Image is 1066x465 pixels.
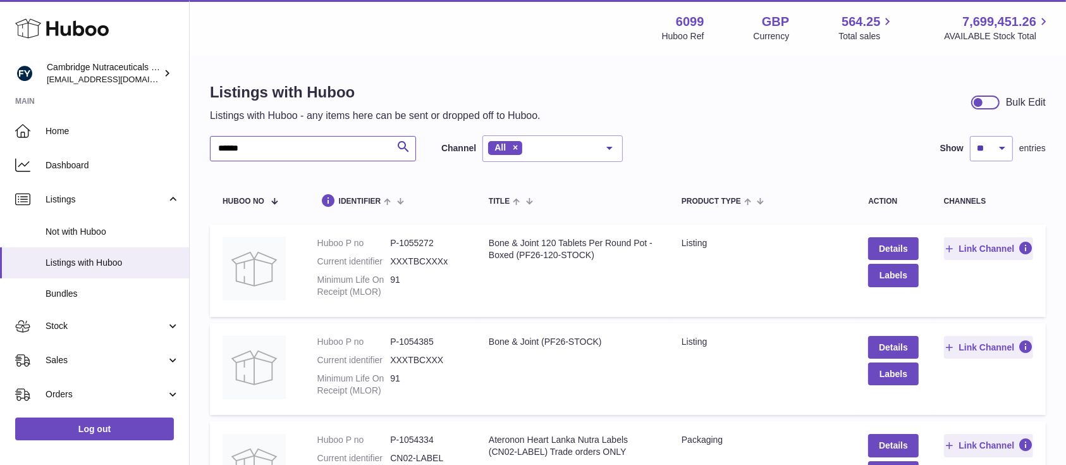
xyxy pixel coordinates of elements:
[944,237,1033,260] button: Link Channel
[868,264,918,287] button: Labels
[662,30,704,42] div: Huboo Ref
[223,197,264,206] span: Huboo no
[47,61,161,85] div: Cambridge Nutraceuticals Ltd
[317,434,391,446] dt: Huboo P no
[838,30,895,42] span: Total sales
[489,197,510,206] span: title
[46,226,180,238] span: Not with Huboo
[46,257,180,269] span: Listings with Huboo
[47,74,186,84] span: [EMAIL_ADDRESS][DOMAIN_NAME]
[441,142,476,154] label: Channel
[1006,96,1046,109] div: Bulk Edit
[944,13,1051,42] a: 7,699,451.26 AVAILABLE Stock Total
[489,434,656,458] div: Ateronon Heart Lanka Nutra Labels (CN02-LABEL) Trade orders ONLY
[210,82,541,102] h1: Listings with Huboo
[46,288,180,300] span: Bundles
[46,159,180,171] span: Dashboard
[339,197,381,206] span: identifier
[46,388,166,400] span: Orders
[944,434,1033,457] button: Link Channel
[317,256,391,268] dt: Current identifier
[317,354,391,366] dt: Current identifier
[682,434,843,446] div: packaging
[944,336,1033,359] button: Link Channel
[959,342,1014,353] span: Link Channel
[317,336,391,348] dt: Huboo P no
[390,434,463,446] dd: P-1054334
[944,197,1033,206] div: channels
[940,142,964,154] label: Show
[223,237,286,301] img: Bone & Joint 120 Tablets Per Round Pot - Boxed (PF26-120-STOCK)
[46,125,180,137] span: Home
[838,13,895,42] a: 564.25 Total sales
[15,418,174,440] a: Log out
[317,237,391,249] dt: Huboo P no
[1019,142,1046,154] span: entries
[317,452,391,464] dt: Current identifier
[317,274,391,298] dt: Minimum Life On Receipt (MLOR)
[868,237,918,260] a: Details
[210,109,541,123] p: Listings with Huboo - any items here can be sent or dropped off to Huboo.
[390,373,463,397] dd: 91
[489,237,656,261] div: Bone & Joint 120 Tablets Per Round Pot - Boxed (PF26-120-STOCK)
[962,13,1036,30] span: 7,699,451.26
[317,373,391,397] dt: Minimum Life On Receipt (MLOR)
[390,274,463,298] dd: 91
[842,13,880,30] span: 564.25
[390,354,463,366] dd: XXXTBCXXX
[46,354,166,366] span: Sales
[676,13,704,30] strong: 6099
[754,30,790,42] div: Currency
[868,336,918,359] a: Details
[868,197,918,206] div: action
[15,64,34,83] img: internalAdmin-6099@internal.huboo.com
[682,237,843,249] div: listing
[46,320,166,332] span: Stock
[390,256,463,268] dd: XXXTBCXXXx
[390,237,463,249] dd: P-1055272
[682,197,741,206] span: Product Type
[762,13,789,30] strong: GBP
[390,336,463,348] dd: P-1054385
[494,142,506,152] span: All
[868,363,918,385] button: Labels
[944,30,1051,42] span: AVAILABLE Stock Total
[390,452,463,464] dd: CN02-LABEL
[868,434,918,457] a: Details
[959,243,1014,254] span: Link Channel
[682,336,843,348] div: listing
[489,336,656,348] div: Bone & Joint (PF26-STOCK)
[46,194,166,206] span: Listings
[223,336,286,399] img: Bone & Joint (PF26-STOCK)
[959,440,1014,451] span: Link Channel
